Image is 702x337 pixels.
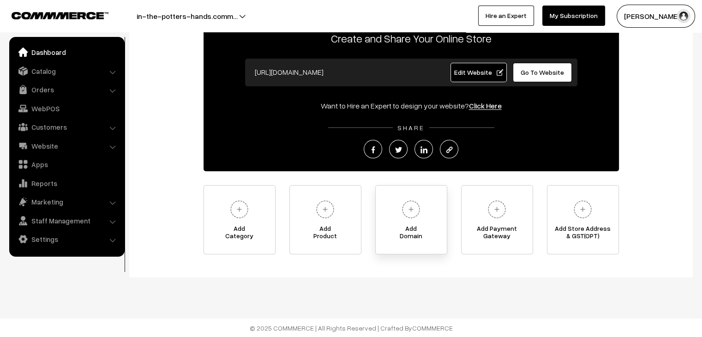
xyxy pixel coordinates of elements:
[289,185,361,254] a: AddProduct
[204,225,275,243] span: Add Category
[547,185,619,254] a: Add Store Address& GST(OPT)
[12,81,121,98] a: Orders
[617,5,695,28] button: [PERSON_NAME]…
[454,68,503,76] span: Edit Website
[398,197,424,222] img: plus.svg
[104,5,270,28] button: in-the-potters-hands.comm…
[12,44,121,60] a: Dashboard
[677,9,690,23] img: user
[12,138,121,154] a: Website
[204,100,619,111] div: Want to Hire an Expert to design your website?
[312,197,338,222] img: plus.svg
[461,185,533,254] a: Add PaymentGateway
[412,324,453,332] a: COMMMERCE
[290,225,361,243] span: Add Product
[12,9,92,20] a: COMMMERCE
[227,197,252,222] img: plus.svg
[12,63,121,79] a: Catalog
[450,63,507,82] a: Edit Website
[484,197,510,222] img: plus.svg
[204,30,619,47] p: Create and Share Your Online Store
[12,12,108,19] img: COMMMERCE
[375,185,447,254] a: AddDomain
[521,68,564,76] span: Go To Website
[12,100,121,117] a: WebPOS
[12,193,121,210] a: Marketing
[542,6,605,26] a: My Subscription
[12,156,121,173] a: Apps
[478,6,534,26] a: Hire an Expert
[462,225,533,243] span: Add Payment Gateway
[12,212,121,229] a: Staff Management
[12,119,121,135] a: Customers
[12,175,121,192] a: Reports
[547,225,618,243] span: Add Store Address & GST(OPT)
[204,185,276,254] a: AddCategory
[513,63,572,82] a: Go To Website
[12,231,121,247] a: Settings
[393,124,429,132] span: SHARE
[469,101,502,110] a: Click Here
[570,197,595,222] img: plus.svg
[376,225,447,243] span: Add Domain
